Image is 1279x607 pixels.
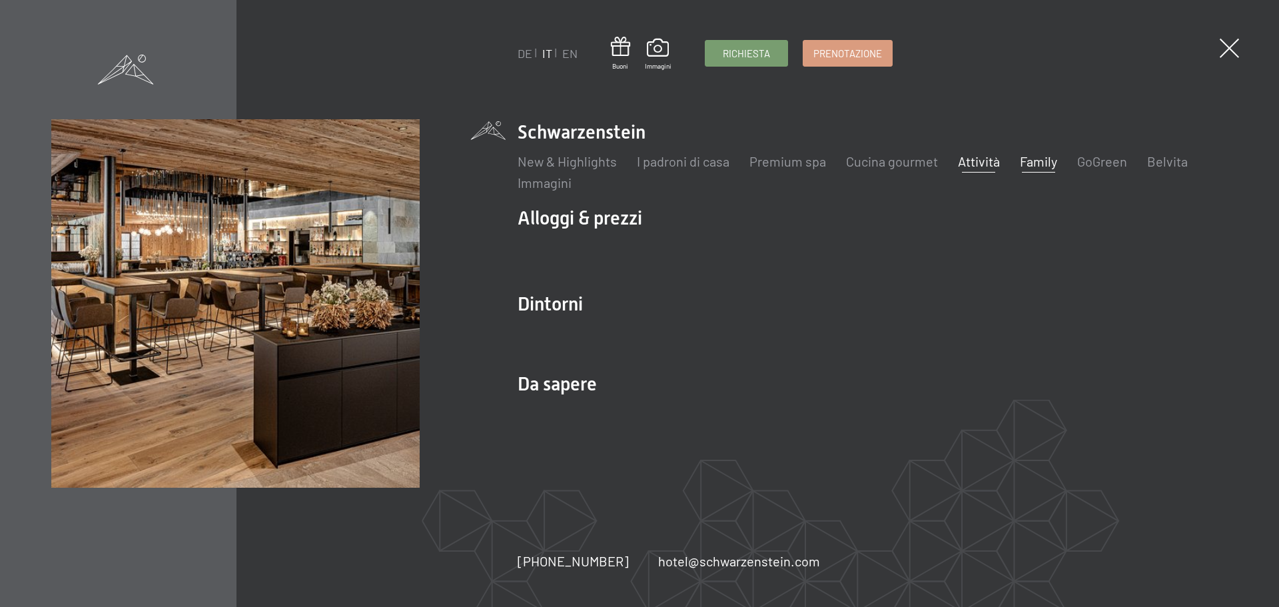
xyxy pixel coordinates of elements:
a: GoGreen [1076,153,1126,169]
a: DE [517,46,532,61]
a: Prenotazione [803,41,891,66]
span: Buoni [610,61,630,71]
a: hotel@schwarzenstein.com [657,552,819,570]
a: Cucina gourmet [845,153,937,169]
span: Immagini [644,61,671,71]
span: [PHONE_NUMBER] [517,553,628,569]
a: New & Highlights [517,153,616,169]
a: Richiesta [705,41,787,66]
a: Immagini [517,175,571,191]
a: Family [1019,153,1057,169]
a: Belvita [1146,153,1187,169]
a: Immagini [644,39,671,71]
a: EN [562,46,577,61]
a: IT [542,46,552,61]
a: Buoni [610,37,630,71]
a: Premium spa [749,153,825,169]
a: Attività [957,153,999,169]
a: [PHONE_NUMBER] [517,552,628,570]
span: Prenotazione [813,47,881,61]
span: Richiesta [722,47,769,61]
a: I padroni di casa [636,153,729,169]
